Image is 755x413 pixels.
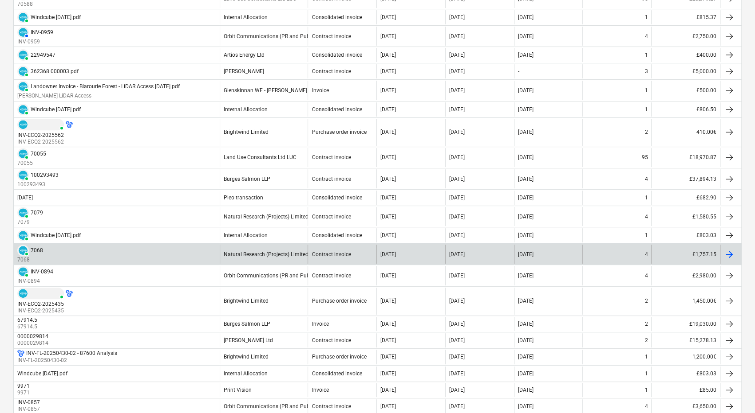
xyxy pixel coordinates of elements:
[312,176,351,182] div: Contract invoice
[19,105,28,114] img: xero.svg
[518,387,534,393] div: [DATE]
[224,68,264,74] div: [PERSON_NAME]
[17,218,43,226] p: 7079
[17,256,43,264] p: 7068
[651,48,720,62] div: £400.00
[518,154,534,160] div: [DATE]
[518,273,534,279] div: [DATE]
[651,64,720,78] div: £5,000.00
[651,245,720,264] div: £1,757.15
[19,13,28,22] img: xero.svg
[644,251,648,257] div: 4
[312,370,362,377] div: Consolidated invoice
[312,273,351,279] div: Contract invoice
[17,266,29,277] div: Invoice has been synced with Xero and its status is currently PAID
[644,68,648,74] div: 3
[17,405,42,413] p: INV-0857
[644,298,648,304] div: 2
[380,195,396,201] div: [DATE]
[224,129,269,135] div: Brightwind Limited
[224,52,265,58] div: Artios Energy Ltd
[644,214,648,220] div: 4
[449,387,465,393] div: [DATE]
[651,207,720,226] div: £1,580.55
[711,370,755,413] div: Chat Widget
[19,28,28,37] img: xero.svg
[224,106,268,113] div: Internal Allocation
[449,298,465,304] div: [DATE]
[518,298,534,304] div: [DATE]
[31,210,43,216] div: 7079
[644,321,648,327] div: 2
[224,214,308,220] div: Natural Research (Projects) Limited
[17,38,53,46] p: INV-0959
[644,129,648,135] div: 2
[380,403,396,409] div: [DATE]
[17,0,46,8] p: 70588
[380,251,396,257] div: [DATE]
[224,370,268,377] div: Internal Allocation
[518,354,534,360] div: [DATE]
[380,176,396,182] div: [DATE]
[66,121,73,128] div: Invoice has a different currency from the budget
[518,176,534,182] div: [DATE]
[17,181,59,188] p: 100293493
[651,27,720,46] div: £2,750.00
[17,230,29,241] div: Invoice has been synced with Xero and its status is currently PAID
[644,232,648,238] div: 1
[224,321,270,327] div: Burges Salmon LLP
[518,403,534,409] div: [DATE]
[518,33,534,39] div: [DATE]
[312,403,351,409] div: Contract invoice
[312,33,351,39] div: Contract invoice
[17,104,29,115] div: Invoice has been synced with Xero and its status is currently PAID
[380,321,396,327] div: [DATE]
[518,52,534,58] div: [DATE]
[651,317,720,331] div: £19,030.00
[644,33,648,39] div: 4
[224,403,343,409] div: Orbit Communications (PR and Public Affairs) Ltd
[449,52,465,58] div: [DATE]
[644,52,648,58] div: 1
[644,106,648,113] div: 1
[651,366,720,381] div: £803.03
[651,266,720,285] div: £2,980.00
[644,387,648,393] div: 1
[17,66,29,77] div: Invoice has been synced with Xero and its status is currently PAID
[651,333,720,347] div: £15,278.13
[312,354,366,360] div: Purchase order invoice
[17,389,32,397] p: 9971
[17,160,46,167] p: 70055
[17,370,67,377] div: Windcube [DATE].pdf
[17,383,30,389] div: 9971
[518,68,519,74] div: -
[19,246,28,255] img: xero.svg
[518,106,534,113] div: [DATE]
[380,214,396,220] div: [DATE]
[449,337,465,343] div: [DATE]
[380,106,396,113] div: [DATE]
[26,350,117,356] div: INV-FL-20250430-02 - 87600 Analysis
[449,68,465,74] div: [DATE]
[449,14,465,20] div: [DATE]
[651,383,720,397] div: £85.00
[380,232,396,238] div: [DATE]
[31,247,43,253] div: 7068
[17,339,50,347] p: 0000029814
[380,33,396,39] div: [DATE]
[518,337,534,343] div: [DATE]
[224,33,343,39] div: Orbit Communications (PR and Public Affairs) Ltd
[224,232,268,238] div: Internal Allocation
[449,232,465,238] div: [DATE]
[312,129,366,135] div: Purchase order invoice
[31,29,53,35] div: INV-0959
[31,52,55,58] div: 22949547
[380,387,396,393] div: [DATE]
[449,106,465,113] div: [DATE]
[518,370,534,377] div: [DATE]
[224,176,270,182] div: Burges Salmon LLP
[19,289,28,298] img: xero.svg
[651,119,720,146] div: 410.00€
[518,214,534,220] div: [DATE]
[380,68,396,74] div: [DATE]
